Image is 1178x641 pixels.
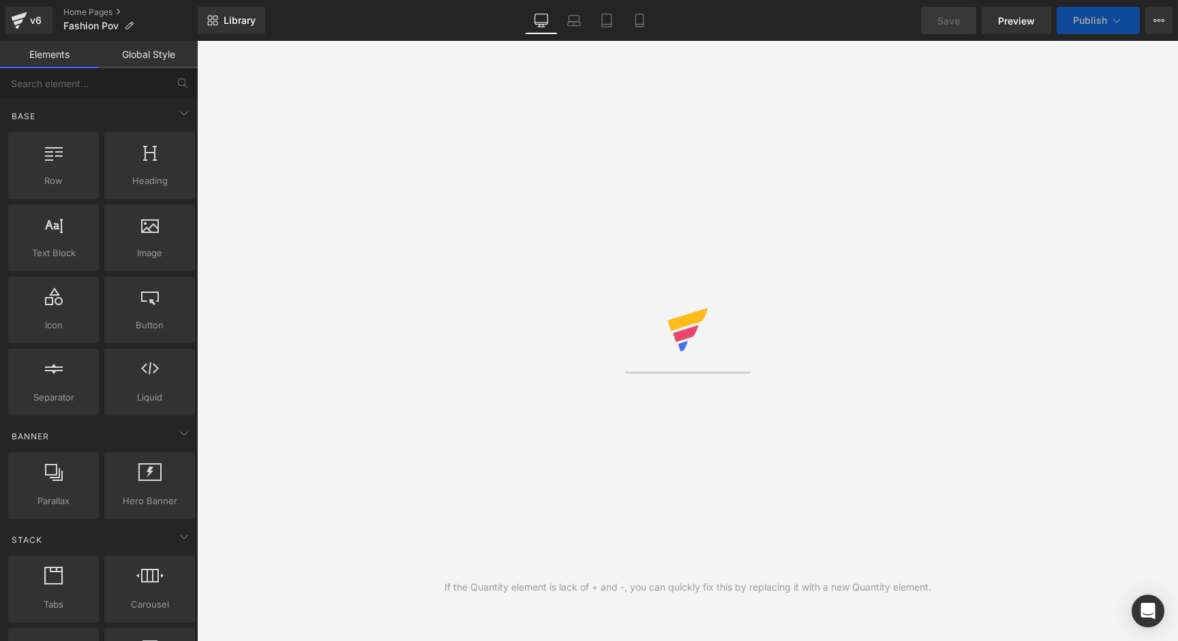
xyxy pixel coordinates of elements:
span: Tabs [12,597,95,612]
span: Hero Banner [108,494,191,508]
span: Parallax [12,494,95,508]
div: v6 [27,12,44,29]
span: Banner [10,430,50,443]
span: Image [108,246,191,260]
span: Publish [1073,15,1107,26]
span: Base [10,110,37,123]
span: Row [12,174,95,188]
div: If the Quantity element is lack of + and -, you can quickly fix this by replacing it with a new Q... [444,580,931,595]
a: Global Style [99,41,198,68]
span: Library [224,14,256,27]
a: Laptop [558,7,590,34]
a: Tablet [590,7,623,34]
a: Desktop [525,7,558,34]
span: Save [937,14,960,28]
button: Publish [1057,7,1140,34]
button: More [1145,7,1173,34]
span: Fashion Pov [63,20,119,31]
span: Icon [12,318,95,332]
span: Separator [12,390,95,405]
span: Stack [10,533,44,546]
a: Home Pages [63,7,198,18]
span: Text Block [12,246,95,260]
span: Button [108,318,191,332]
span: Preview [998,14,1035,28]
span: Heading [108,174,191,188]
a: New Library [198,7,265,34]
span: Liquid [108,390,191,405]
a: Mobile [623,7,656,34]
div: Open Intercom Messenger [1132,595,1164,627]
a: Preview [982,7,1051,34]
a: v6 [5,7,52,34]
span: Carousel [108,597,191,612]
